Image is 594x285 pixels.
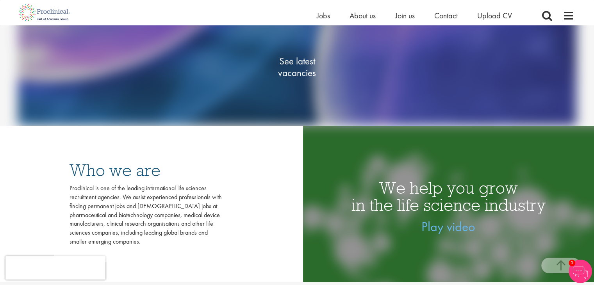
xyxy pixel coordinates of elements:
iframe: reCAPTCHA [5,256,105,280]
div: Proclinical is one of the leading international life sciences recruitment agencies. We assist exp... [70,184,222,246]
img: Chatbot [569,260,592,283]
span: 1 [569,260,575,266]
a: About us [350,11,376,21]
h3: Who we are [70,162,222,179]
a: Join us [395,11,415,21]
a: Contact [434,11,458,21]
a: Play video [421,218,475,235]
a: See latestvacancies [258,24,336,110]
span: See latest vacancies [258,55,336,78]
a: Jobs [317,11,330,21]
a: Upload CV [477,11,512,21]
